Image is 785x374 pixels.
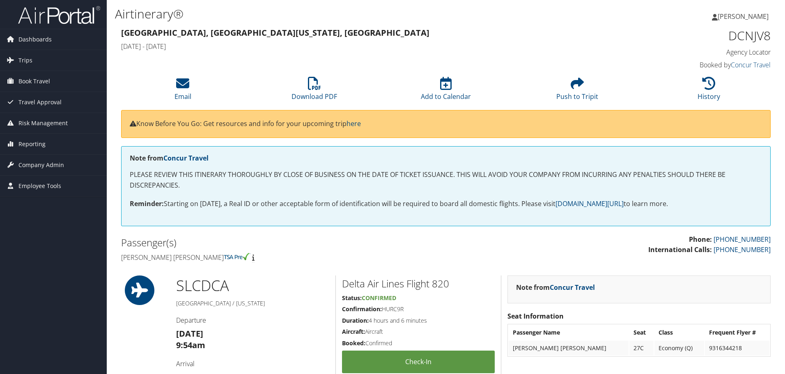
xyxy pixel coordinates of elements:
[121,42,605,51] h4: [DATE] - [DATE]
[342,294,362,302] strong: Status:
[509,325,628,340] th: Passenger Name
[550,283,595,292] a: Concur Travel
[130,199,164,208] strong: Reminder:
[130,170,762,190] p: PLEASE REVIEW THIS ITINERARY THOROUGHLY BY CLOSE OF BUSINESS ON THE DATE OF TICKET ISSUANCE. THIS...
[176,275,329,296] h1: SLC DCA
[176,328,203,339] strong: [DATE]
[342,339,495,347] h5: Confirmed
[718,12,769,21] span: [PERSON_NAME]
[342,351,495,373] a: Check-in
[121,253,440,262] h4: [PERSON_NAME] [PERSON_NAME]
[362,294,396,302] span: Confirmed
[18,113,68,133] span: Risk Management
[121,27,429,38] strong: [GEOGRAPHIC_DATA], [GEOGRAPHIC_DATA] [US_STATE], [GEOGRAPHIC_DATA]
[654,341,704,356] td: Economy (Q)
[507,312,564,321] strong: Seat Information
[292,81,337,101] a: Download PDF
[347,119,361,128] a: here
[714,235,771,244] a: [PHONE_NUMBER]
[648,245,712,254] strong: International Calls:
[18,71,50,92] span: Book Travel
[130,154,209,163] strong: Note from
[224,253,250,260] img: tsa-precheck.png
[176,316,329,325] h4: Departure
[176,359,329,368] h4: Arrival
[18,29,52,50] span: Dashboards
[176,299,329,307] h5: [GEOGRAPHIC_DATA] / [US_STATE]
[174,81,191,101] a: Email
[629,325,654,340] th: Seat
[18,155,64,175] span: Company Admin
[342,328,495,336] h5: Aircraft
[342,317,369,324] strong: Duration:
[617,60,771,69] h4: Booked by
[130,119,762,129] p: Know Before You Go: Get resources and info for your upcoming trip
[705,341,769,356] td: 9316344218
[731,60,771,69] a: Concur Travel
[714,245,771,254] a: [PHONE_NUMBER]
[121,236,440,250] h2: Passenger(s)
[115,5,556,23] h1: Airtinerary®
[342,277,495,291] h2: Delta Air Lines Flight 820
[421,81,471,101] a: Add to Calendar
[176,340,205,351] strong: 9:54am
[629,341,654,356] td: 27C
[689,235,712,244] strong: Phone:
[130,199,762,209] p: Starting on [DATE], a Real ID or other acceptable form of identification will be required to boar...
[163,154,209,163] a: Concur Travel
[705,325,769,340] th: Frequent Flyer #
[342,339,365,347] strong: Booked:
[342,305,382,313] strong: Confirmation:
[342,317,495,325] h5: 4 hours and 6 minutes
[617,27,771,44] h1: DCNJV8
[555,199,624,208] a: [DOMAIN_NAME][URL]
[342,328,365,335] strong: Aircraft:
[342,305,495,313] h5: HURC9R
[654,325,704,340] th: Class
[712,4,777,29] a: [PERSON_NAME]
[698,81,720,101] a: History
[18,50,32,71] span: Trips
[18,134,46,154] span: Reporting
[18,92,62,112] span: Travel Approval
[509,341,628,356] td: [PERSON_NAME] [PERSON_NAME]
[18,176,61,196] span: Employee Tools
[18,5,100,25] img: airportal-logo.png
[556,81,598,101] a: Push to Tripit
[617,48,771,57] h4: Agency Locator
[516,283,595,292] strong: Note from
